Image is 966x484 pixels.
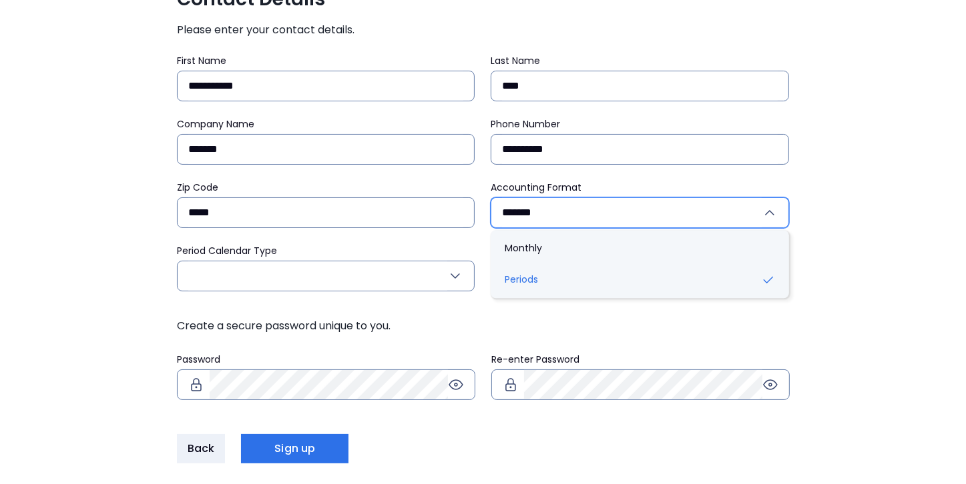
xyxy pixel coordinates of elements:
[491,54,540,67] span: Last Name
[491,117,560,131] span: Phone Number
[177,318,789,334] span: Create a secure password unique to you.
[177,117,254,131] span: Company Name
[491,353,579,366] span: Re-enter Password
[493,264,786,295] li: Periods
[274,441,315,457] span: Sign up
[188,441,214,457] span: Back
[177,22,789,38] span: Please enter your contact details.
[493,233,786,264] li: Monthly
[241,434,348,463] button: Sign up
[177,181,218,194] span: Zip Code
[177,54,226,67] span: First Name
[177,434,225,463] button: Back
[491,181,581,194] span: Accounting Format
[177,244,277,257] span: Period Calendar Type
[177,353,220,366] span: Password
